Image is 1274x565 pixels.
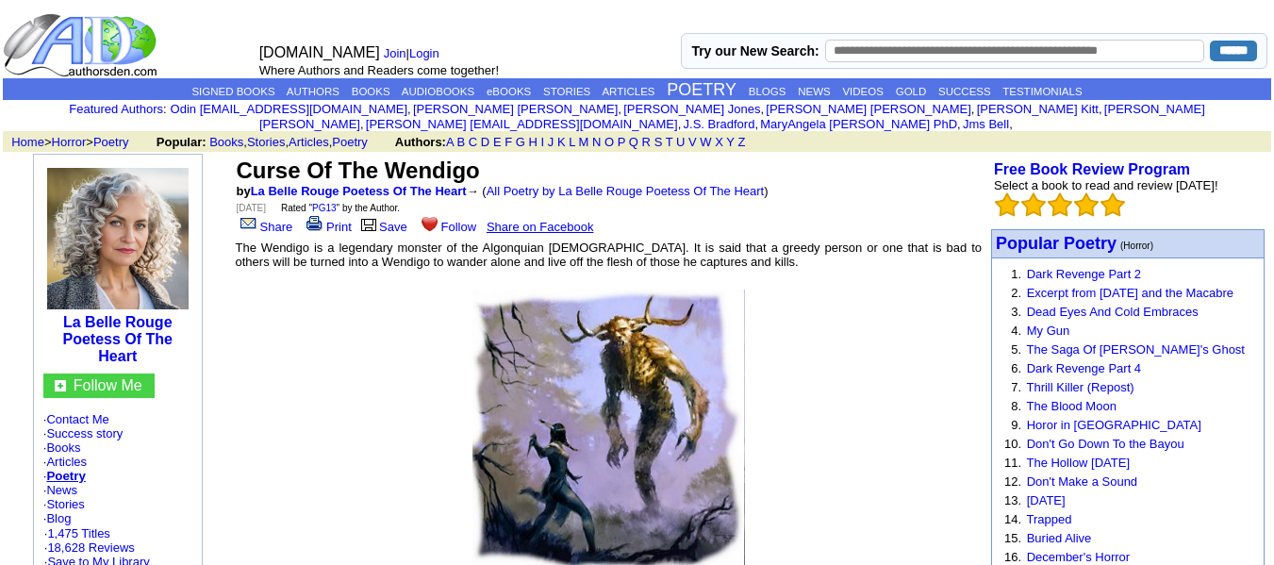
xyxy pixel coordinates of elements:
a: Books [209,135,243,149]
a: B [457,135,466,149]
font: 10. [1004,437,1021,451]
font: Popular Poetry [996,234,1117,253]
a: [PERSON_NAME] [PERSON_NAME] [413,102,618,116]
img: bigemptystars.png [995,192,1019,217]
a: Home [11,135,44,149]
a: Dark Revenge Part 2 [1027,267,1141,281]
a: U [676,135,685,149]
a: Y [726,135,734,149]
font: 8. [1011,399,1021,413]
a: W [700,135,711,149]
font: i [621,105,623,115]
a: eBOOKS [487,86,531,97]
a: [PERSON_NAME] Kitt [977,102,1099,116]
font: 15. [1004,531,1021,545]
font: i [758,120,760,130]
a: La Belle Rouge Poetess Of The Heart [63,314,173,364]
a: Free Book Review Program [994,161,1190,177]
font: > > [5,135,153,149]
a: Dead Eyes And Cold Embraces [1027,305,1199,319]
font: Follow Me [74,377,142,393]
a: The Saga Of [PERSON_NAME]'s Ghost [1026,342,1245,357]
a: Poetry [332,135,368,149]
a: PG13 [312,203,337,213]
a: [PERSON_NAME] [EMAIL_ADDRESS][DOMAIN_NAME] [366,117,678,131]
img: gc.jpg [55,380,66,391]
a: Popular Poetry [996,236,1117,252]
font: 12. [1004,474,1021,489]
font: | [384,46,446,60]
a: Contact Me [46,412,108,426]
a: BLOGS [749,86,786,97]
a: O [604,135,614,149]
b: Authors: [395,135,446,149]
a: L [569,135,575,149]
font: i [411,105,413,115]
a: VIDEOS [842,86,883,97]
font: , , , , , , , , , , [171,102,1205,131]
font: : [69,102,166,116]
a: GOLD [896,86,927,97]
a: My Gun [1027,324,1070,338]
a: Z [737,135,745,149]
a: J [548,135,554,149]
a: Articles [46,455,87,469]
a: Blog [46,511,71,525]
a: The Blood Moon [1026,399,1116,413]
img: heart.gif [422,215,438,231]
a: ARTICLES [602,86,654,97]
a: NEWS [798,86,831,97]
a: A [446,135,454,149]
a: Q [629,135,638,149]
a: Don't Go Down To the Bayou [1027,437,1184,451]
font: Curse Of The Wendigo [237,158,480,183]
a: T [666,135,673,149]
a: Share [237,220,293,234]
img: library.gif [358,216,379,231]
font: i [961,120,963,130]
font: i [1013,120,1015,130]
font: The Wendigo is a legendary monster of the Algonquian [DEMOGRAPHIC_DATA]. It is said that a greedy... [236,241,983,269]
a: 1,475 Titles [47,526,110,540]
a: TESTIMONIALS [1002,86,1082,97]
a: R [642,135,651,149]
font: 11. [1004,456,1021,470]
img: print.gif [306,216,323,231]
a: News [46,483,77,497]
a: SIGNED BOOKS [191,86,274,97]
a: N [592,135,601,149]
font: 4. [1011,324,1021,338]
a: Poetry [46,469,85,483]
font: Where Authors and Readers come together! [259,63,499,77]
a: Jms Bell [963,117,1009,131]
font: 5. [1011,342,1021,357]
a: [DATE] [1027,493,1066,507]
a: MaryAngela [PERSON_NAME] PhD [760,117,957,131]
font: Rated " " by the Author. [281,203,400,213]
font: → ( ) [467,184,769,198]
a: Print [303,220,352,234]
a: Trapped [1026,512,1071,526]
font: (Horror) [1120,241,1153,251]
a: Login [409,46,439,60]
a: BOOKS [352,86,390,97]
a: Stories [247,135,285,149]
font: 9. [1011,418,1021,432]
a: La Belle Rouge Poetess Of The Heart [251,184,467,198]
a: Share on Facebook [487,220,593,234]
a: Odin [EMAIL_ADDRESS][DOMAIN_NAME] [171,102,407,116]
a: F [505,135,512,149]
font: by [237,184,467,198]
a: Join [384,46,406,60]
a: Featured Authors [69,102,163,116]
a: 18,628 Reviews [47,540,135,555]
a: SUCCESS [938,86,991,97]
a: Buried Alive [1027,531,1092,545]
font: 6. [1011,361,1021,375]
a: STORIES [543,86,590,97]
a: Success story [46,426,123,440]
font: 16. [1004,550,1021,564]
a: Excerpt from [DATE] and the Macabre [1027,286,1233,300]
img: 50390.jpg [47,168,189,309]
